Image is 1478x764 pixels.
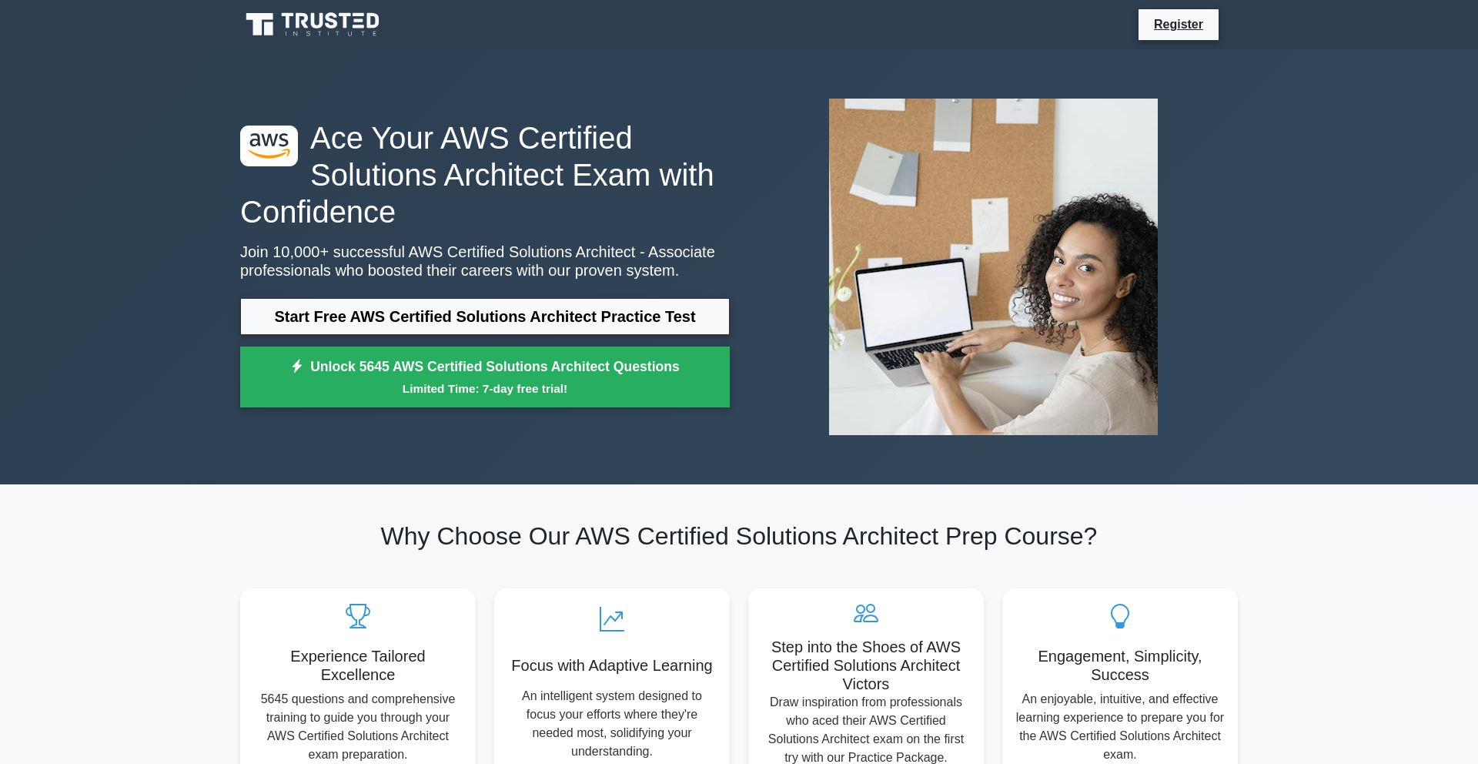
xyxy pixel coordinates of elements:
h5: Step into the Shoes of AWS Certified Solutions Architect Victors [761,638,971,693]
h2: Why Choose Our AWS Certified Solutions Architect Prep Course? [240,521,1238,551]
p: Join 10,000+ successful AWS Certified Solutions Architect - Associate professionals who boosted t... [240,243,730,280]
h1: Ace Your AWS Certified Solutions Architect Exam with Confidence [240,119,730,230]
a: Register [1145,15,1212,34]
p: An intelligent system designed to focus your efforts where they're needed most, solidifying your ... [507,687,717,761]
p: An enjoyable, intuitive, and effective learning experience to prepare you for the AWS Certified S... [1015,690,1226,764]
p: 5645 questions and comprehensive training to guide you through your AWS Certified Solutions Archi... [252,690,463,764]
a: Unlock 5645 AWS Certified Solutions Architect QuestionsLimited Time: 7-day free trial! [240,347,730,408]
h5: Experience Tailored Excellence [252,647,463,684]
h5: Engagement, Simplicity, Success [1015,647,1226,684]
small: Limited Time: 7-day free trial! [259,380,711,397]
a: Start Free AWS Certified Solutions Architect Practice Test [240,298,730,335]
h5: Focus with Adaptive Learning [507,656,717,675]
